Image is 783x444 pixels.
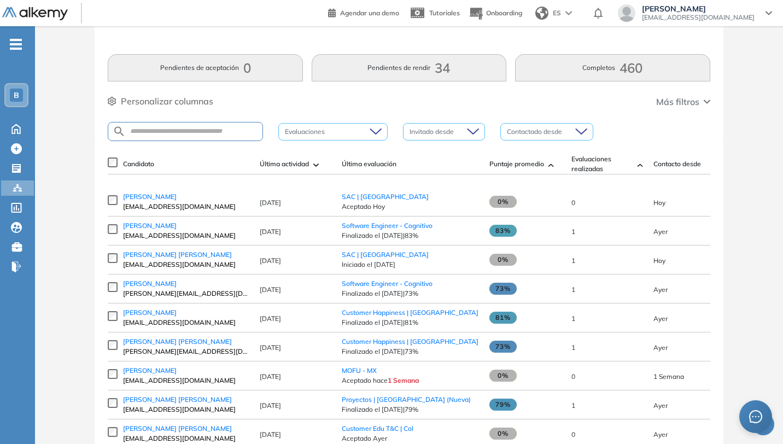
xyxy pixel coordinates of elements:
span: [PERSON_NAME][EMAIL_ADDRESS][DOMAIN_NAME] [123,347,249,357]
span: 19-sep-2025 [653,256,665,265]
span: 18-sep-2025 [653,430,668,439]
button: Completos460 [515,54,710,81]
span: 18-sep-2025 [653,285,668,294]
span: 0 [571,430,575,439]
span: Contacto desde [653,159,701,169]
span: SAC | [GEOGRAPHIC_DATA] [342,192,429,201]
span: ES [553,8,561,18]
span: 0 [571,372,575,381]
span: [PERSON_NAME] [PERSON_NAME] [123,337,232,346]
span: Finalizado el [DATE] | 73% [342,347,478,357]
span: Finalizado el [DATE] | 73% [342,289,478,299]
span: message [749,410,762,423]
span: [DATE] [260,256,281,265]
span: 1 [571,314,575,323]
span: Más filtros [656,95,699,108]
span: [EMAIL_ADDRESS][DOMAIN_NAME] [123,318,249,328]
span: 19-sep-2025 [653,198,665,207]
span: [DATE] [260,343,281,352]
span: [PERSON_NAME] [123,308,177,317]
span: 79% [489,399,517,411]
span: [PERSON_NAME] [123,366,177,375]
span: [DATE] [260,401,281,410]
i: - [10,43,22,45]
a: [PERSON_NAME] [123,279,249,289]
span: Aceptado Ayer [342,434,478,443]
a: Software Engineer - Cognitivo [342,221,433,230]
span: 18-sep-2025 [653,314,668,323]
span: 1 [571,401,575,410]
a: Customer Happiness | [GEOGRAPHIC_DATA] [342,308,478,317]
span: 1 Semana [388,376,419,384]
span: [EMAIL_ADDRESS][DOMAIN_NAME] [123,202,249,212]
a: [PERSON_NAME] [PERSON_NAME] [123,395,249,405]
span: [EMAIL_ADDRESS][DOMAIN_NAME] [123,405,249,414]
img: Logo [2,7,68,21]
span: [DATE] [260,285,281,294]
a: Agendar una demo [328,5,399,19]
span: 1 [571,227,575,236]
span: [PERSON_NAME] [PERSON_NAME] [123,424,232,433]
img: [missing "en.ARROW_ALT" translation] [548,163,554,167]
span: [DATE] [260,372,281,381]
span: [EMAIL_ADDRESS][DOMAIN_NAME] [123,231,249,241]
a: Proyectos | [GEOGRAPHIC_DATA] (Nueva) [342,395,471,404]
a: [PERSON_NAME] [123,221,249,231]
span: Última evaluación [342,159,396,169]
span: [EMAIL_ADDRESS][DOMAIN_NAME] [642,13,755,22]
button: Pendientes de aceptación0 [108,54,302,81]
span: [PERSON_NAME] [PERSON_NAME] [123,395,232,404]
img: world [535,7,548,20]
span: 0% [489,428,517,440]
span: [EMAIL_ADDRESS][DOMAIN_NAME] [123,260,249,270]
a: [PERSON_NAME] [123,366,249,376]
span: 0 [571,198,575,207]
a: Customer Edu T&C | Col [342,424,413,433]
span: Última actividad [260,159,309,169]
span: Personalizar columnas [121,95,213,108]
span: [EMAIL_ADDRESS][DOMAIN_NAME] [123,376,249,385]
span: Tutoriales [429,9,460,17]
span: 83% [489,225,517,237]
a: Customer Happiness | [GEOGRAPHIC_DATA] [342,337,478,346]
a: SAC | [GEOGRAPHIC_DATA] [342,250,429,259]
span: [PERSON_NAME] [PERSON_NAME] [123,250,232,259]
span: 0% [489,370,517,382]
span: Finalizado el [DATE] | 81% [342,318,478,328]
span: 73% [489,341,517,353]
button: Más filtros [656,95,710,108]
span: Finalizado el [DATE] | 83% [342,231,478,241]
a: [PERSON_NAME] [PERSON_NAME] [123,337,249,347]
span: Evaluaciones realizadas [571,154,633,174]
a: Software Engineer - Cognitivo [342,279,433,288]
span: Agendar una demo [340,9,399,17]
span: [PERSON_NAME] [123,221,177,230]
span: [DATE] [260,430,281,439]
span: 81% [489,312,517,324]
span: 18-sep-2025 [653,401,668,410]
span: [DATE] [260,198,281,207]
img: [missing "en.ARROW_ALT" translation] [313,163,319,167]
span: Aceptado Hoy [342,202,478,212]
span: 1 [571,256,575,265]
img: [missing "en.ARROW_ALT" translation] [638,163,643,167]
span: 73% [489,283,517,295]
span: Aceptado hace [342,376,478,385]
a: [PERSON_NAME] [PERSON_NAME] [123,250,249,260]
a: [PERSON_NAME] [PERSON_NAME] [123,424,249,434]
span: 18-sep-2025 [653,343,668,352]
img: SEARCH_ALT [113,125,126,138]
a: [PERSON_NAME] [123,192,249,202]
a: MOFU - MX [342,366,377,375]
button: Onboarding [469,2,522,25]
span: Iniciado el [DATE] [342,260,478,270]
button: Personalizar columnas [108,95,213,108]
